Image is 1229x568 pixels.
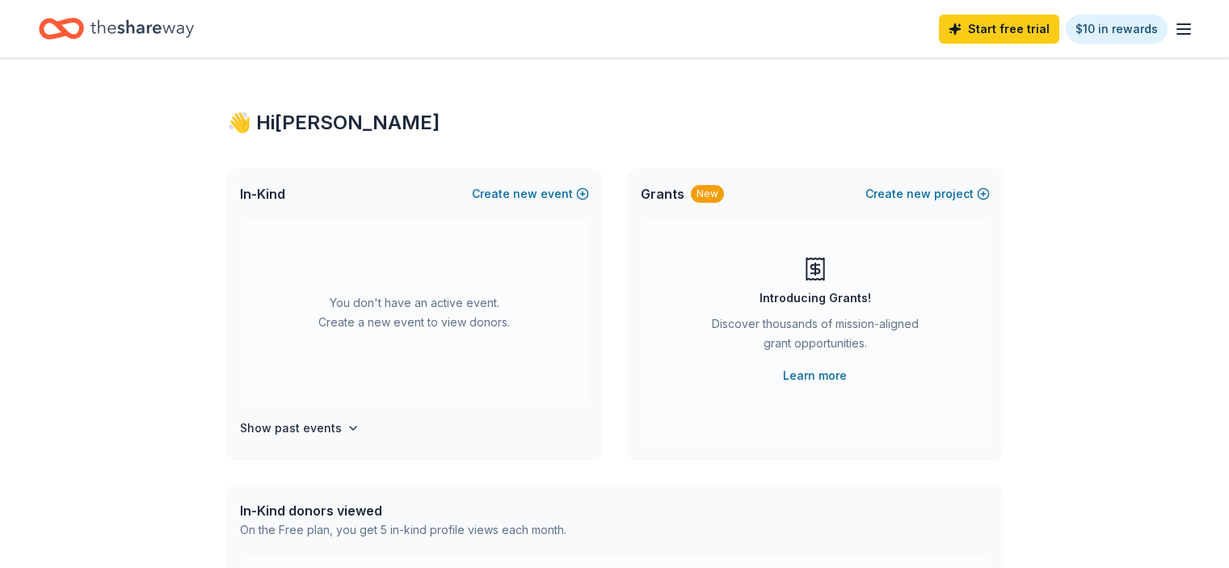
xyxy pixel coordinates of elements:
[240,501,566,520] div: In-Kind donors viewed
[240,419,360,438] button: Show past events
[240,419,342,438] h4: Show past events
[691,185,724,203] div: New
[907,184,931,204] span: new
[240,220,589,406] div: You don't have an active event. Create a new event to view donors.
[240,184,285,204] span: In-Kind
[472,184,589,204] button: Createnewevent
[513,184,537,204] span: new
[39,10,194,48] a: Home
[760,288,871,308] div: Introducing Grants!
[865,184,990,204] button: Createnewproject
[939,15,1059,44] a: Start free trial
[227,110,1003,136] div: 👋 Hi [PERSON_NAME]
[641,184,684,204] span: Grants
[705,314,925,360] div: Discover thousands of mission-aligned grant opportunities.
[783,366,847,385] a: Learn more
[240,520,566,540] div: On the Free plan, you get 5 in-kind profile views each month.
[1066,15,1168,44] a: $10 in rewards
